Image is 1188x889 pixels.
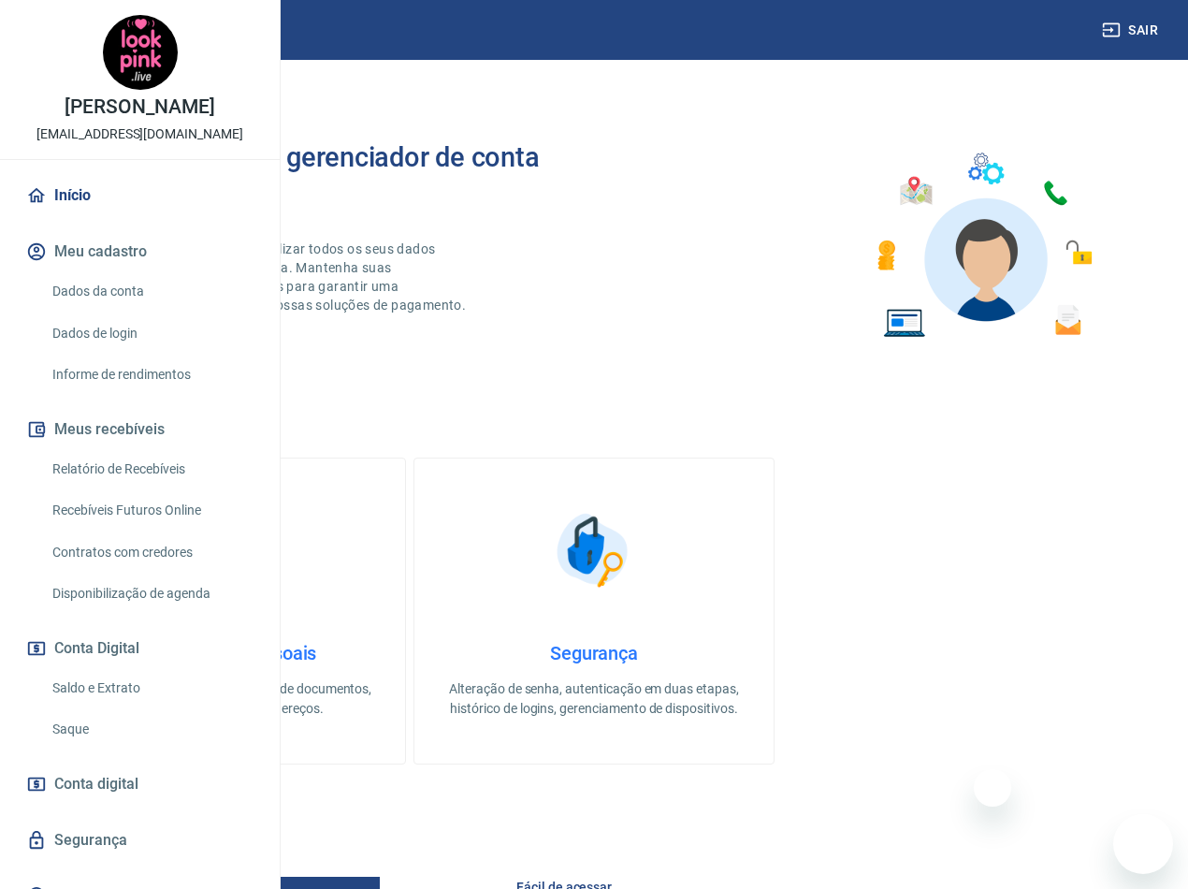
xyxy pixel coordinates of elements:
[22,175,257,216] a: Início
[45,356,257,394] a: Informe de rendimentos
[45,669,257,707] a: Saldo e Extrato
[45,272,257,311] a: Dados da conta
[45,533,257,572] a: Contratos com credores
[974,769,1011,807] iframe: Fechar mensagem
[22,820,257,861] a: Segurança
[103,15,178,90] img: f5e2b5f2-de41-4e9a-a4e6-a6c2332be871.jpeg
[547,503,641,597] img: Segurança
[45,314,257,353] a: Dados de login
[22,409,257,450] button: Meus recebíveis
[36,124,243,144] p: [EMAIL_ADDRESS][DOMAIN_NAME]
[861,142,1106,349] img: Imagem de um avatar masculino com diversos icones exemplificando as funcionalidades do gerenciado...
[54,771,138,797] span: Conta digital
[1113,814,1173,874] iframe: Botão para abrir a janela de mensagens
[45,491,257,530] a: Recebíveis Futuros Online
[22,231,257,272] button: Meu cadastro
[413,458,775,765] a: SegurançaSegurançaAlteração de senha, autenticação em duas etapas, histórico de logins, gerenciam...
[82,142,594,202] h2: Bem-vindo(a) ao gerenciador de conta Vindi
[444,642,744,664] h4: Segurança
[45,575,257,613] a: Disponibilização de agenda
[444,679,744,719] p: Alteração de senha, autenticação em duas etapas, histórico de logins, gerenciamento de dispositivos.
[45,710,257,749] a: Saque
[45,416,1143,435] h5: O que deseja fazer hoje?
[22,628,257,669] button: Conta Digital
[22,764,257,805] a: Conta digital
[1098,13,1166,48] button: Sair
[65,97,214,117] p: [PERSON_NAME]
[45,450,257,488] a: Relatório de Recebíveis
